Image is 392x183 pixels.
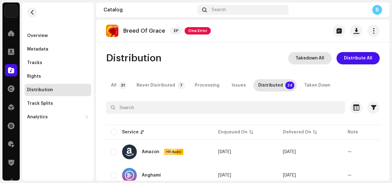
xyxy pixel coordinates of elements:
div: Track Splits [27,101,53,106]
input: Search [106,101,345,114]
span: Aug 8, 2025 [283,150,296,154]
div: All [111,79,116,91]
div: Overview [27,33,48,38]
div: Distribution [27,87,53,92]
button: Distribute All [337,52,380,64]
button: Takedown All [288,52,332,64]
div: Issues [232,79,246,91]
span: One Error [185,27,211,35]
span: HD Audio [165,150,183,154]
p: Breed Of Grace [123,28,165,34]
re-m-nav-item: Overview [25,30,91,42]
span: Search [212,7,226,12]
re-m-nav-item: Tracks [25,57,91,69]
div: Delivered On [283,129,311,135]
span: Aug 4, 2025 [218,173,231,177]
div: Amazon [142,150,159,154]
img: 8ecdd5cc-5d89-4309-9c5a-ce01bc77f1b8 [106,25,118,37]
p-badge: 24 [285,82,294,89]
re-m-nav-dropdown: Analytics [25,111,91,123]
div: Distributed [258,79,283,91]
re-m-nav-item: Track Splits [25,97,91,110]
span: Distribution [106,52,161,64]
div: Never Distributed [137,79,175,91]
div: Anghami [142,173,161,177]
div: Service [122,129,139,135]
div: Taken Down [304,79,330,91]
div: Catalog [104,7,195,12]
span: Distribute All [344,52,372,64]
div: B [372,5,382,15]
span: EP [170,27,182,35]
div: Metadata [27,47,48,52]
re-a-table-badge: — [348,150,352,154]
div: Rights [27,74,41,79]
div: Processing [195,79,219,91]
div: Tracks [27,60,42,65]
p-badge: 7 [178,82,185,89]
re-m-nav-item: Metadata [25,43,91,55]
span: Aug 4, 2025 [218,150,231,154]
re-m-nav-item: Rights [25,70,91,83]
span: Takedown All [296,52,324,64]
div: Analytics [27,115,48,120]
span: Aug 6, 2025 [283,173,296,177]
img: 786a15c8-434e-4ceb-bd88-990a331f4c12 [5,5,17,17]
re-a-table-badge: — [348,173,352,177]
p-badge: 31 [119,82,127,89]
div: Enqueued On [218,129,247,135]
re-m-nav-item: Distribution [25,84,91,96]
